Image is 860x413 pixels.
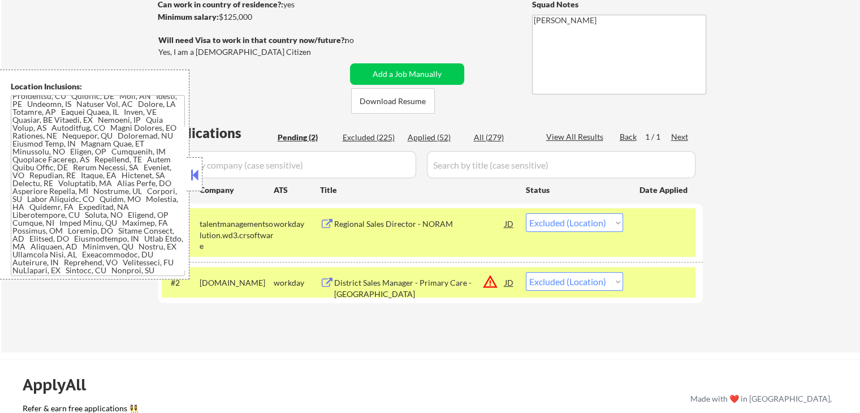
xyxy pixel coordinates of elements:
button: Add a Job Manually [350,63,464,85]
div: Status [526,179,623,200]
div: Back [620,131,638,143]
div: Excluded (225) [343,132,399,143]
div: [DOMAIN_NAME] [200,277,274,289]
div: JD [504,213,515,234]
div: JD [504,272,515,292]
div: ApplyAll [23,375,99,394]
button: warning_amber [482,274,498,290]
div: #2 [171,277,191,289]
div: District Sales Manager - Primary Care - [GEOGRAPHIC_DATA] [334,277,505,299]
div: no [345,35,377,46]
input: Search by title (case sensitive) [427,151,695,178]
strong: Will need Visa to work in that country now/future?: [158,35,347,45]
div: Next [671,131,689,143]
div: talentmanagementsolution.wd3.crsoftware [200,218,274,252]
strong: Minimum salary: [158,12,219,21]
div: Company [200,184,274,196]
div: View All Results [546,131,607,143]
button: Download Resume [351,88,435,114]
div: workday [274,218,320,230]
div: workday [274,277,320,289]
div: $125,000 [158,11,346,23]
div: All (279) [474,132,530,143]
div: Yes, I am a [DEMOGRAPHIC_DATA] Citizen [158,46,349,58]
div: Date Applied [639,184,689,196]
div: Pending (2) [278,132,334,143]
input: Search by company (case sensitive) [162,151,416,178]
div: Title [320,184,515,196]
div: 1 / 1 [645,131,671,143]
div: Applied (52) [408,132,464,143]
div: Location Inclusions: [11,81,185,92]
div: Regional Sales Director - NORAM [334,218,505,230]
div: ATS [274,184,320,196]
div: Applications [162,126,274,140]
